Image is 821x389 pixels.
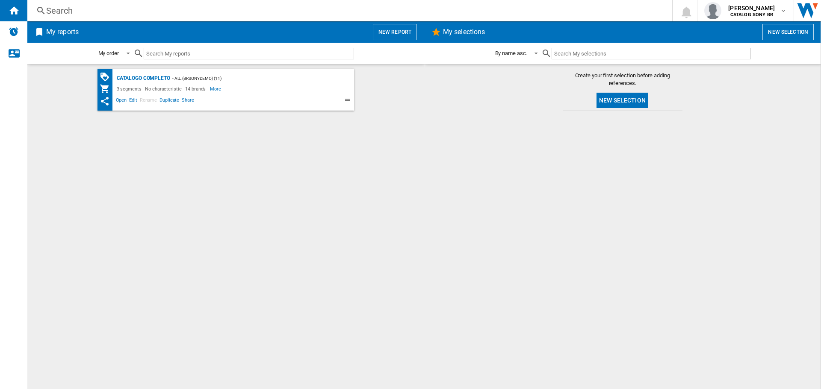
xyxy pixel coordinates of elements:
button: New selection [597,93,648,108]
div: 3 segments - No characteristic - 14 brands [115,84,210,94]
img: tab_domain_overview_orange.svg [35,50,42,56]
img: profile.jpg [704,2,721,19]
input: Search My reports [144,48,354,59]
img: logo_orange.svg [14,14,21,20]
img: tab_keywords_by_traffic_grey.svg [90,50,97,56]
span: Create your first selection before adding references. [563,72,682,87]
input: Search My selections [552,48,750,59]
ng-md-icon: This report has been shared with you [100,96,110,106]
img: website_grey.svg [14,22,21,29]
img: alerts-logo.svg [9,26,19,37]
span: Share [180,96,195,106]
div: Search [46,5,650,17]
span: Open [115,96,128,106]
div: - ALL (brsonydemo) (11) [170,73,337,84]
div: My order [98,50,119,56]
b: CATALOG SONY BR [730,12,773,18]
div: By name asc. [495,50,527,56]
h2: My selections [441,24,487,40]
span: More [210,84,222,94]
div: Palavras-chave [100,50,137,56]
span: [PERSON_NAME] [728,4,775,12]
span: Duplicate [158,96,180,106]
div: Domínio [45,50,65,56]
span: Edit [128,96,139,106]
div: [PERSON_NAME]: [DOMAIN_NAME] [22,22,122,29]
button: New report [373,24,417,40]
div: catalogo completo [115,73,170,84]
div: My Assortment [100,84,115,94]
span: Rename [139,96,158,106]
button: New selection [762,24,814,40]
div: PROMOTIONS Matrix [100,72,115,82]
div: v 4.0.25 [24,14,42,20]
h2: My reports [44,24,80,40]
